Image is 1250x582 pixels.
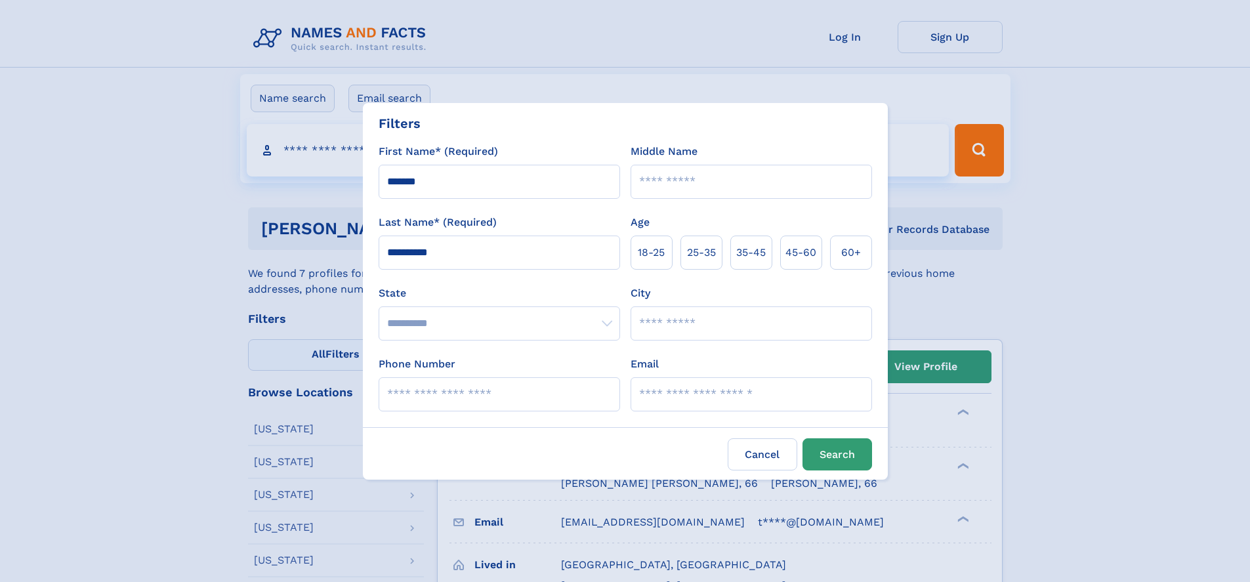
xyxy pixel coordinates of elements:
span: 45‑60 [785,245,816,260]
span: 25‑35 [687,245,716,260]
label: Middle Name [631,144,698,159]
label: First Name* (Required) [379,144,498,159]
span: 60+ [841,245,861,260]
label: Email [631,356,659,372]
div: Filters [379,114,421,133]
label: Cancel [728,438,797,470]
label: State [379,285,620,301]
label: Phone Number [379,356,455,372]
span: 18‑25 [638,245,665,260]
label: Age [631,215,650,230]
button: Search [802,438,872,470]
label: Last Name* (Required) [379,215,497,230]
span: 35‑45 [736,245,766,260]
label: City [631,285,650,301]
